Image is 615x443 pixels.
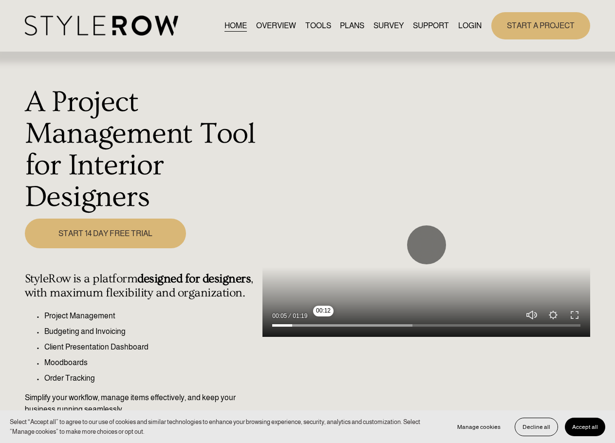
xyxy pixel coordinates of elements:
[44,310,258,322] p: Project Management
[25,272,258,300] h4: StyleRow is a platform , with maximum flexibility and organization.
[340,19,364,32] a: PLANS
[44,341,258,353] p: Client Presentation Dashboard
[25,219,186,248] a: START 14 DAY FREE TRIAL
[25,392,258,415] p: Simplify your workflow, manage items effectively, and keep your business running seamlessly.
[44,357,258,369] p: Moodboards
[224,19,247,32] a: HOME
[25,16,178,36] img: StyleRow
[289,311,310,321] div: Duration
[458,19,482,32] a: LOGIN
[25,87,258,213] h1: A Project Management Tool for Interior Designers
[565,418,605,436] button: Accept all
[137,272,251,286] strong: designed for designers
[413,19,449,32] a: folder dropdown
[256,19,296,32] a: OVERVIEW
[44,326,258,337] p: Budgeting and Invoicing
[457,424,501,430] span: Manage cookies
[44,372,258,384] p: Order Tracking
[272,311,289,321] div: Current time
[272,322,580,329] input: Seek
[450,418,508,436] button: Manage cookies
[373,19,404,32] a: SURVEY
[413,20,449,32] span: SUPPORT
[515,418,558,436] button: Decline all
[572,424,598,430] span: Accept all
[491,12,590,39] a: START A PROJECT
[10,417,440,436] p: Select “Accept all” to agree to our use of cookies and similar technologies to enhance your brows...
[305,19,331,32] a: TOOLS
[407,225,446,264] button: Pause
[522,424,550,430] span: Decline all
